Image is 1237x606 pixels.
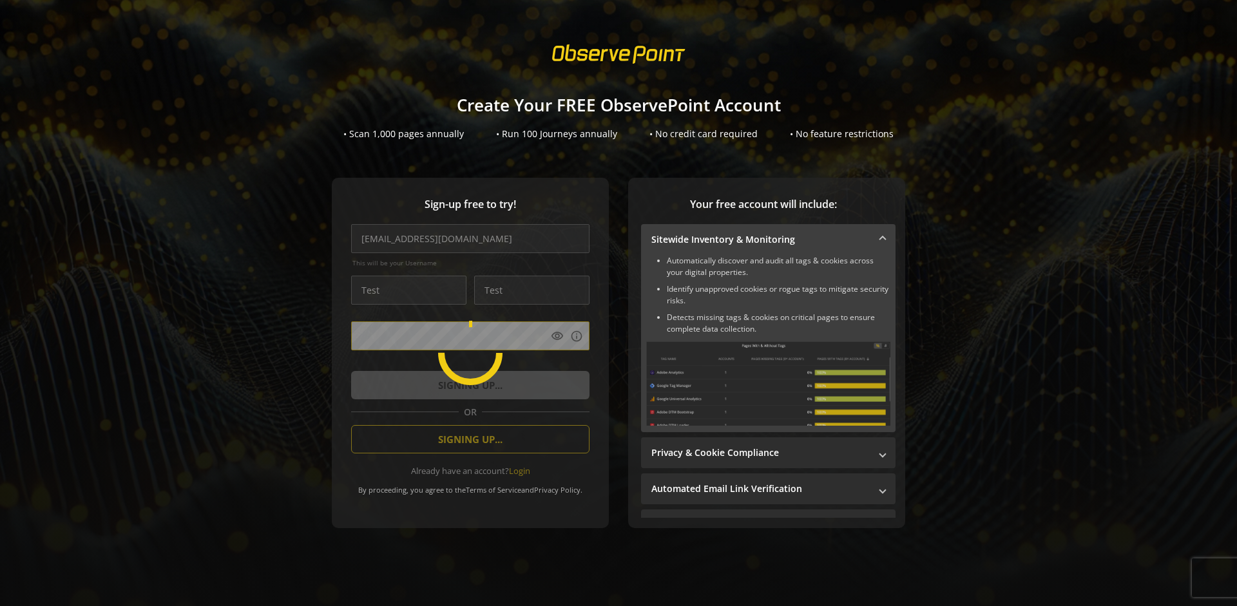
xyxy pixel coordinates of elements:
span: Your free account will include: [641,197,886,212]
mat-panel-title: Automated Email Link Verification [651,482,870,495]
mat-expansion-panel-header: Privacy & Cookie Compliance [641,437,896,468]
span: Sign-up free to try! [351,197,590,212]
div: Sitewide Inventory & Monitoring [641,255,896,432]
li: Identify unapproved cookies or rogue tags to mitigate security risks. [667,283,890,307]
mat-expansion-panel-header: Automated Email Link Verification [641,473,896,504]
mat-expansion-panel-header: Sitewide Inventory & Monitoring [641,224,896,255]
div: • No feature restrictions [790,128,894,140]
li: Detects missing tags & cookies on critical pages to ensure complete data collection. [667,312,890,335]
mat-panel-title: Privacy & Cookie Compliance [651,446,870,459]
div: • Scan 1,000 pages annually [343,128,464,140]
div: • No credit card required [649,128,758,140]
div: By proceeding, you agree to the and . [351,477,590,495]
a: Terms of Service [466,485,521,495]
mat-expansion-panel-header: Performance Monitoring with Web Vitals [641,509,896,540]
mat-panel-title: Sitewide Inventory & Monitoring [651,233,870,246]
li: Automatically discover and audit all tags & cookies across your digital properties. [667,255,890,278]
div: • Run 100 Journeys annually [496,128,617,140]
img: Sitewide Inventory & Monitoring [646,341,890,426]
a: Privacy Policy [534,485,580,495]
